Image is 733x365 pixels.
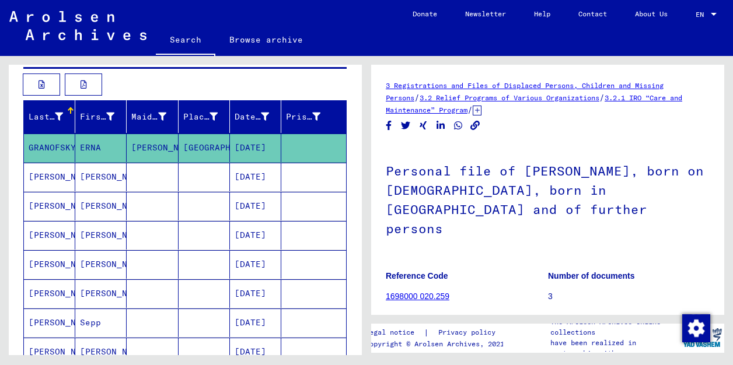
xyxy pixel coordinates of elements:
[429,327,509,339] a: Privacy policy
[452,118,465,133] button: Share on WhatsApp
[550,338,680,359] p: have been realized in partnership with
[386,271,448,280] b: Reference Code
[417,118,430,133] button: Share on Xing
[230,250,281,279] mat-cell: [DATE]
[75,250,127,279] mat-cell: [PERSON_NAME]
[383,118,395,133] button: Share on Facebook
[75,279,127,308] mat-cell: [PERSON_NAME]
[682,314,710,342] div: Change consent
[469,118,481,133] button: Copy link
[230,221,281,250] mat-cell: [DATE]
[386,292,449,301] a: 1698000 020.259
[75,192,127,220] mat-cell: [PERSON_NAME]
[281,100,346,133] mat-header-cell: Prisoner #
[435,118,447,133] button: Share on LinkedIn
[9,11,146,40] img: Arolsen_neg.svg
[414,92,420,103] span: /
[156,26,215,56] a: Search
[24,221,75,250] mat-cell: [PERSON_NAME]
[80,107,129,126] div: First Name
[550,317,680,338] p: The Arolsen Archives online collections
[365,339,509,349] p: Copyright © Arolsen Archives, 2021
[235,107,284,126] div: Date of Birth
[127,134,178,162] mat-cell: [PERSON_NAME]
[230,279,281,308] mat-cell: [DATE]
[548,290,710,303] p: 3
[230,192,281,220] mat-cell: [DATE]
[467,104,473,115] span: /
[420,93,599,102] a: 3.2 Relief Programs of Various Organizations
[230,134,281,162] mat-cell: [DATE]
[230,308,281,337] mat-cell: [DATE]
[215,26,317,54] a: Browse archive
[179,100,230,133] mat-header-cell: Place of Birth
[75,134,127,162] mat-cell: ERNA
[400,118,412,133] button: Share on Twitter
[599,92,605,103] span: /
[183,107,232,126] div: Place of Birth
[286,107,335,126] div: Prisoner #
[696,10,708,19] span: EN
[680,323,724,352] img: yv_logo.png
[230,100,281,133] mat-header-cell: Date of Birth
[127,100,178,133] mat-header-cell: Maiden Name
[80,111,114,123] div: First Name
[286,111,320,123] div: Prisoner #
[29,111,63,123] div: Last Name
[365,327,509,339] div: |
[183,111,218,123] div: Place of Birth
[24,308,75,337] mat-cell: [PERSON_NAME]
[131,111,166,123] div: Maiden Name
[682,314,710,342] img: Change consent
[235,111,269,123] div: Date of Birth
[24,250,75,279] mat-cell: [PERSON_NAME]
[24,192,75,220] mat-cell: [PERSON_NAME]
[179,134,230,162] mat-cell: [GEOGRAPHIC_DATA]
[24,163,75,191] mat-cell: [PERSON_NAME]
[24,279,75,308] mat-cell: [PERSON_NAME]
[131,107,180,126] div: Maiden Name
[75,100,127,133] mat-header-cell: First Name
[24,100,75,133] mat-header-cell: Last Name
[548,271,635,280] b: Number of documents
[365,327,424,339] a: Legal notice
[386,81,664,102] a: 3 Registrations and Files of Displaced Persons, Children and Missing Persons
[75,308,127,337] mat-cell: Sepp
[230,163,281,191] mat-cell: [DATE]
[75,221,127,250] mat-cell: [PERSON_NAME]
[386,144,710,253] h1: Personal file of [PERSON_NAME], born on [DEMOGRAPHIC_DATA], born in [GEOGRAPHIC_DATA] and of furt...
[24,134,75,162] mat-cell: GRANOFSKY
[29,107,78,126] div: Last Name
[75,163,127,191] mat-cell: [PERSON_NAME]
